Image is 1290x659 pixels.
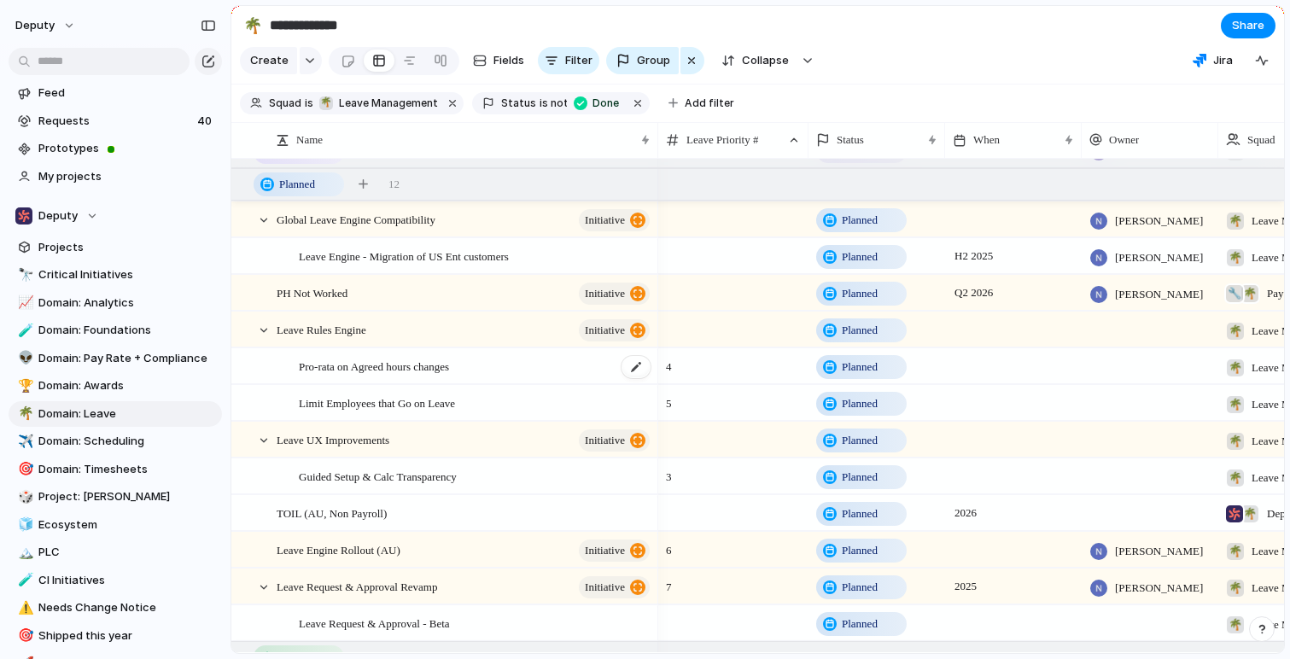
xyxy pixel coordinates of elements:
button: Add filter [658,91,744,115]
button: Deputy [9,203,222,229]
button: isnot [536,94,570,113]
span: Filter [565,52,592,69]
span: Create [250,52,289,69]
span: Leave Engine - Migration of US Ent customers [299,246,509,265]
div: ✈️Domain: Scheduling [9,429,222,454]
span: CI Initiatives [38,572,216,589]
button: initiative [579,319,650,341]
a: 🎲Project: [PERSON_NAME] [9,484,222,510]
span: PH Not Worked [277,283,347,302]
span: Planned [842,359,878,376]
div: 🌴 [1227,469,1244,487]
span: My projects [38,168,216,185]
a: 🧪Domain: Foundations [9,318,222,343]
a: Feed [9,80,222,106]
button: 🧪 [15,322,32,339]
span: 2025 [950,576,981,597]
span: Prototypes [38,140,216,157]
button: 🎯 [15,461,32,478]
button: 🌴Leave Management [315,94,441,113]
span: When [973,131,1000,149]
button: is [301,94,317,113]
span: Requests [38,113,192,130]
span: Share [1232,17,1264,34]
button: Create [240,47,297,74]
div: 🔭 [18,265,30,285]
span: 7 [659,569,808,596]
span: Domain: Pay Rate + Compliance [38,350,216,367]
span: Status [501,96,536,111]
div: 🌴 [1227,580,1244,597]
a: 🏔️PLC [9,539,222,565]
span: Planned [842,542,878,559]
span: 4 [659,349,808,376]
span: Collapse [742,52,789,69]
span: not [548,96,567,111]
span: Status [837,131,864,149]
a: 📈Domain: Analytics [9,290,222,316]
span: initiative [585,575,625,599]
button: 🏔️ [15,544,32,561]
span: initiative [585,429,625,452]
span: 40 [197,113,215,130]
span: Planned [842,615,878,633]
button: 🏆 [15,377,32,394]
div: 🏆 [18,376,30,396]
button: 🧪 [15,572,32,589]
div: 🌴 [1241,285,1258,302]
span: Owner [1109,131,1139,149]
div: 🎲 [18,487,30,507]
span: Squad [1247,131,1275,149]
div: 🌴 [243,14,262,37]
span: Leave Request & Approval Revamp [277,576,437,596]
a: 🧪CI Initiatives [9,568,222,593]
button: Share [1221,13,1275,38]
span: Needs Change Notice [38,599,216,616]
a: Projects [9,235,222,260]
div: 🎯 [18,459,30,479]
span: Pro-rata on Agreed hours changes [299,356,449,376]
div: 🌴 [1227,433,1244,450]
div: 👽 [18,348,30,368]
span: [PERSON_NAME] [1115,249,1203,266]
div: 🎯Domain: Timesheets [9,457,222,482]
span: Planned [842,469,878,486]
span: initiative [585,208,625,232]
span: [PERSON_NAME] [1115,580,1203,597]
button: initiative [579,283,650,305]
span: Group [637,52,670,69]
span: H2 2025 [950,246,997,266]
span: Domain: Scheduling [38,433,216,450]
span: Domain: Leave [38,405,216,423]
button: initiative [579,576,650,598]
button: Group [606,47,679,74]
div: 🌴 [1227,396,1244,413]
div: 🌴 [1241,505,1258,522]
a: 🏆Domain: Awards [9,373,222,399]
button: Filter [538,47,599,74]
span: Leave Request & Approval - Beta [299,613,450,633]
span: Limit Employees that Go on Leave [299,393,455,412]
button: ⚠️ [15,599,32,616]
span: Done [592,96,622,111]
span: Leave Rules Engine [277,319,366,339]
span: Planned [279,176,315,193]
div: 🌴 [1227,249,1244,266]
span: Project: [PERSON_NAME] [38,488,216,505]
span: Planned [842,322,878,339]
div: 🌴 [1227,323,1244,340]
span: deputy [15,17,55,34]
div: ✈️ [18,432,30,452]
a: 🎯Shipped this year [9,623,222,649]
div: 🌴 [1227,359,1244,376]
span: Projects [38,239,216,256]
div: 🌴 [1227,616,1244,633]
button: initiative [579,209,650,231]
span: 12 [388,176,400,193]
span: Leave Priority # [686,131,758,149]
span: [PERSON_NAME] [1115,213,1203,230]
span: initiative [585,539,625,563]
